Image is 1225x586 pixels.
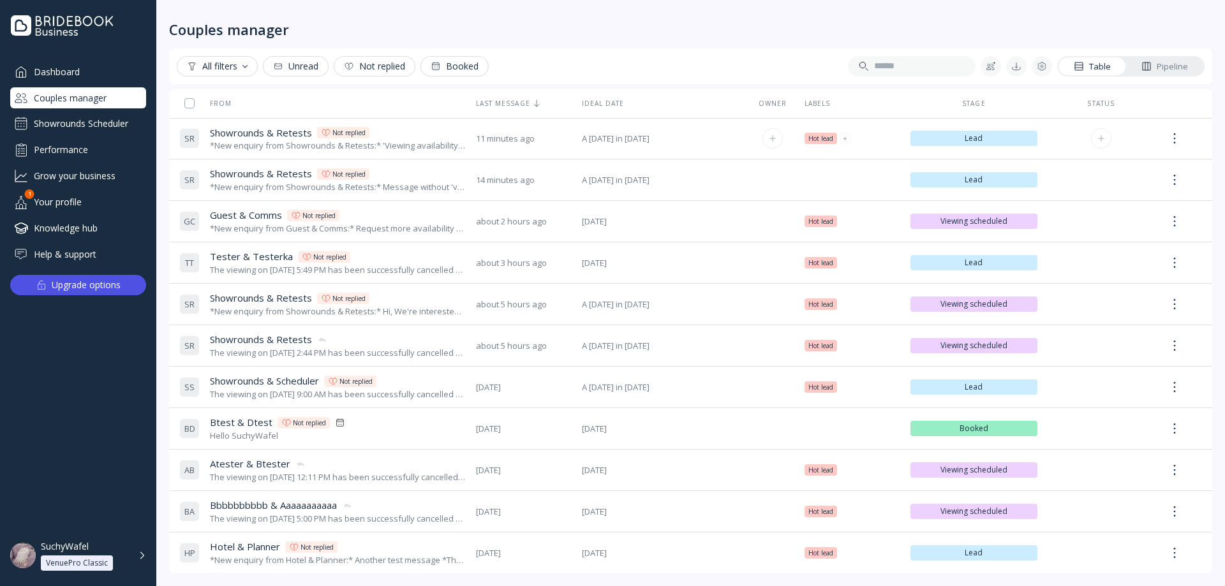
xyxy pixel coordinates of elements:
[273,61,318,71] div: Unread
[916,548,1033,558] span: Lead
[808,299,833,309] span: Hot lead
[179,128,200,149] div: S R
[210,181,466,193] div: *New enquiry from Showrounds & Retests:* Message without 'viewing availability' ticked *They're i...
[582,216,741,228] span: [DATE]
[808,465,833,475] span: Hot lead
[10,165,146,186] div: Grow your business
[10,191,146,212] a: Your profile1
[179,170,200,190] div: S R
[843,133,847,143] div: +
[179,543,200,563] div: H P
[916,133,1033,143] span: Lead
[1074,61,1111,73] div: Table
[582,381,741,393] span: A [DATE] in [DATE]
[210,250,293,263] span: Tester & Testerka
[339,376,373,386] div: Not replied
[808,258,833,268] span: Hot lead
[210,223,466,235] div: *New enquiry from Guest & Comms:* Request more availability test message. *They're interested in ...
[210,305,466,318] div: *New enquiry from Showrounds & Retests:* Hi, We're interested in your venue! Can you let us know ...
[10,114,146,134] a: Showrounds Scheduler
[25,189,34,199] div: 1
[808,216,833,226] span: Hot lead
[210,209,282,222] span: Guest & Comms
[431,61,479,71] div: Booked
[476,423,572,435] span: [DATE]
[916,258,1033,268] span: Lead
[332,293,366,304] div: Not replied
[476,381,572,393] span: [DATE]
[179,377,200,397] div: S S
[420,56,489,77] button: Booked
[179,99,232,108] div: From
[582,506,741,518] span: [DATE]
[476,99,572,108] div: Last message
[334,56,415,77] button: Not replied
[210,554,466,566] div: *New enquiry from Hotel & Planner:* Another test message *They're interested in receiving the fol...
[179,501,200,522] div: B A
[302,210,336,221] div: Not replied
[263,56,329,77] button: Unread
[293,418,326,428] div: Not replied
[916,341,1033,351] span: Viewing scheduled
[476,464,572,476] span: [DATE]
[582,257,741,269] span: [DATE]
[582,174,741,186] span: A [DATE] in [DATE]
[313,252,346,262] div: Not replied
[916,423,1033,434] span: Booked
[476,547,572,559] span: [DATE]
[10,543,36,568] img: dpr=1,fit=cover,g=face,w=48,h=48
[10,217,146,238] a: Knowledge hub
[10,139,146,160] a: Performance
[177,56,258,77] button: All filters
[808,133,833,143] span: Hot lead
[582,99,741,108] div: Ideal date
[476,174,572,186] span: 14 minutes ago
[210,388,466,400] div: The viewing on [DATE] 9:00 AM has been successfully cancelled by SuchyWafel.
[332,128,366,138] div: Not replied
[46,558,108,568] div: VenuePro Classic
[910,99,1038,108] div: Stage
[210,264,466,276] div: The viewing on [DATE] 5:49 PM has been successfully cancelled by SuchyWafel.
[10,87,146,108] a: Couples manager
[916,506,1033,516] span: Viewing scheduled
[476,133,572,145] span: 11 minutes ago
[916,382,1033,392] span: Lead
[808,548,833,558] span: Hot lead
[808,341,833,351] span: Hot lead
[808,382,833,392] span: Hot lead
[10,275,146,295] button: Upgrade options
[476,506,572,518] span: [DATE]
[808,506,833,516] span: Hot lead
[52,276,121,294] div: Upgrade options
[210,540,280,553] span: Hotel & Planner
[210,471,466,483] div: The viewing on [DATE] 12:11 PM has been successfully cancelled by SuchyWafel.
[582,133,741,145] span: A [DATE] in [DATE]
[476,340,572,352] span: about 5 hours ago
[179,418,200,439] div: B D
[210,347,466,359] div: The viewing on [DATE] 2:44 PM has been successfully cancelled by SuchyWafel.
[582,298,741,311] span: A [DATE] in [DATE]
[210,167,312,180] span: Showrounds & Retests
[210,291,312,305] span: Showrounds & Retests
[916,299,1033,309] span: Viewing scheduled
[187,61,248,71] div: All filters
[1141,61,1188,73] div: Pipeline
[179,211,200,231] div: G C
[210,374,319,388] span: Showrounds & Scheduler
[916,175,1033,185] span: Lead
[1048,99,1154,108] div: Status
[301,542,334,552] div: Not replied
[10,244,146,265] a: Help & support
[582,464,741,476] span: [DATE]
[210,513,466,525] div: The viewing on [DATE] 5:00 PM has been successfully cancelled by SuchyWafel.
[476,257,572,269] span: about 3 hours ago
[210,126,312,140] span: Showrounds & Retests
[41,541,89,552] div: SuchyWafel
[210,416,272,429] span: Btest & Dtest
[179,294,200,314] div: S R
